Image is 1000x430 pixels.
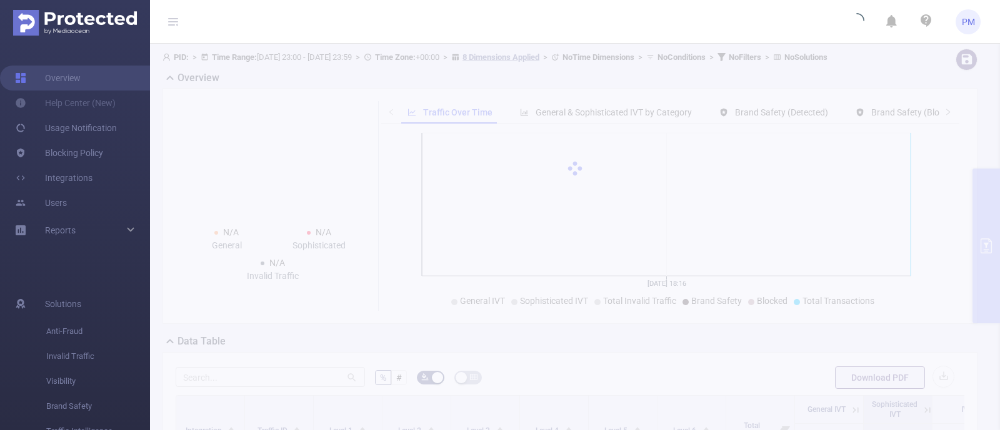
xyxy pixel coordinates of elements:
[15,190,67,215] a: Users
[15,140,103,165] a: Blocking Policy
[15,66,81,90] a: Overview
[45,291,81,316] span: Solutions
[46,369,150,394] span: Visibility
[46,344,150,369] span: Invalid Traffic
[13,10,137,36] img: Protected Media
[15,165,92,190] a: Integrations
[46,394,150,419] span: Brand Safety
[46,319,150,344] span: Anti-Fraud
[962,9,975,34] span: PM
[849,13,864,31] i: icon: loading
[45,218,76,243] a: Reports
[15,115,117,140] a: Usage Notification
[45,225,76,235] span: Reports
